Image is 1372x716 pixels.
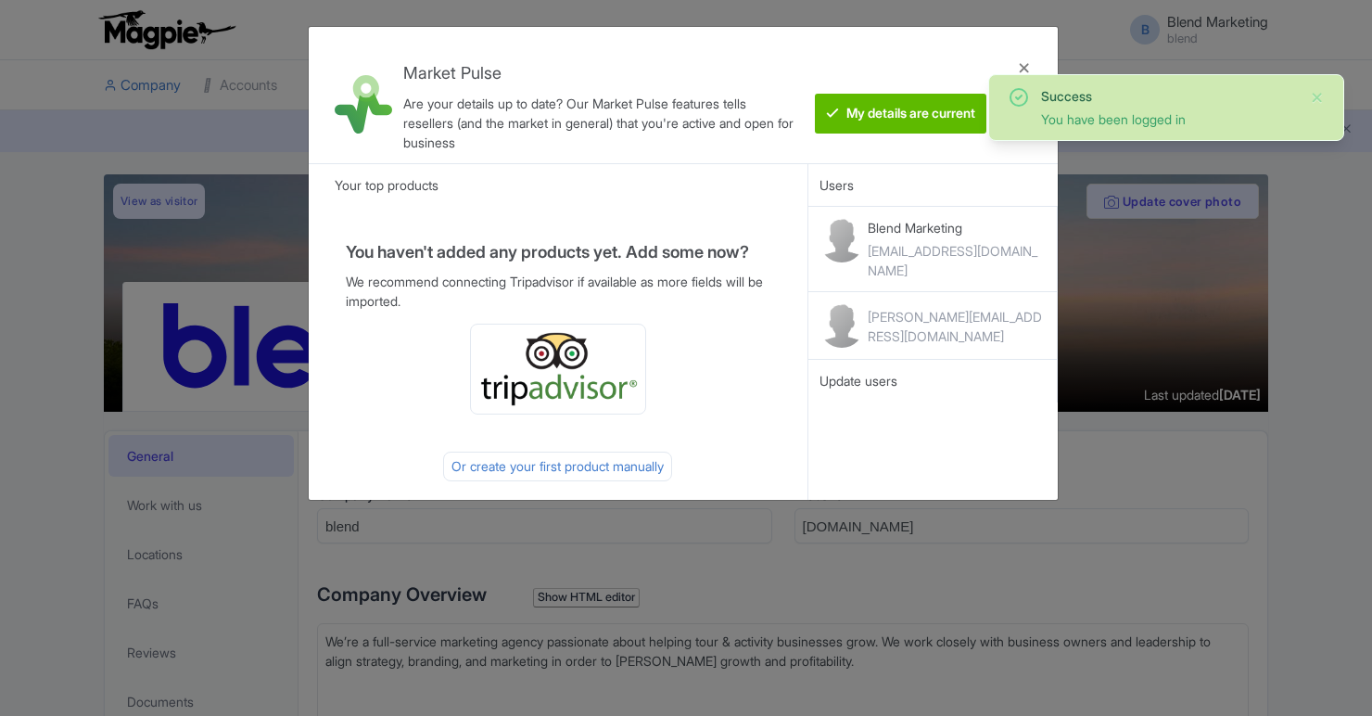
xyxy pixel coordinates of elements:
[346,272,770,311] p: We recommend connecting Tripadvisor if available as more fields will be imported.
[808,163,1059,206] div: Users
[335,75,393,134] img: market_pulse-1-0a5220b3d29e4a0de46fb7534bebe030.svg
[403,94,799,152] div: Are your details up to date? Our Market Pulse features tells resellers (and the market in general...
[403,64,799,83] h4: Market Pulse
[1310,86,1325,109] button: Close
[478,332,638,406] img: ta_logo-885a1c64328048f2535e39284ba9d771.png
[346,243,770,262] h4: You haven't added any products yet. Add some now?
[309,163,807,206] div: Your top products
[443,452,672,481] div: Or create your first product manually
[819,371,1047,391] div: Update users
[1041,86,1295,106] div: Success
[815,94,986,134] btn: My details are current
[1041,109,1295,129] div: You have been logged in
[868,218,1047,237] p: Blend Marketing
[868,307,1047,346] div: [PERSON_NAME][EMAIL_ADDRESS][DOMAIN_NAME]
[868,241,1047,280] div: [EMAIL_ADDRESS][DOMAIN_NAME]
[819,218,864,262] img: contact-b11cc6e953956a0c50a2f97983291f06.png
[819,303,864,348] img: contact-b11cc6e953956a0c50a2f97983291f06.png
